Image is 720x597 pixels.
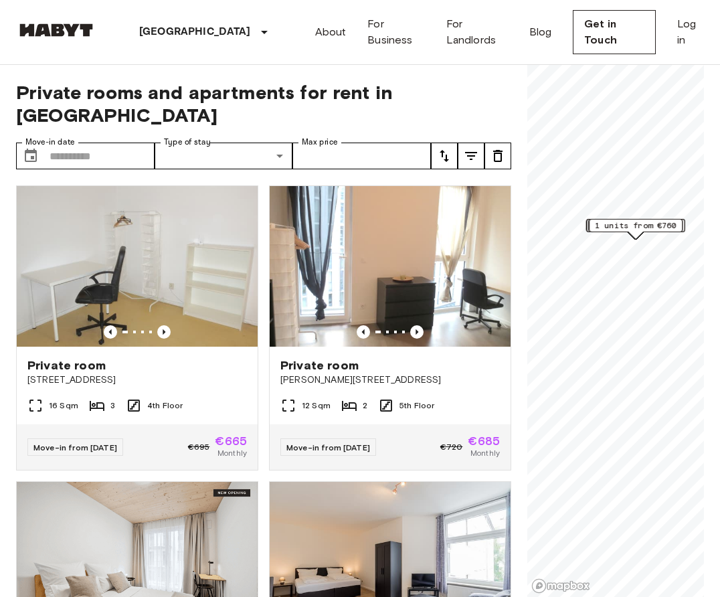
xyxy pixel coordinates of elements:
[595,220,677,232] span: 1 units from €760
[157,325,171,339] button: Previous image
[17,143,44,169] button: Choose date
[280,373,500,387] span: [PERSON_NAME][STREET_ADDRESS]
[677,16,704,48] a: Log in
[589,219,683,240] div: Map marker
[470,447,500,459] span: Monthly
[367,16,424,48] a: For Business
[363,400,367,412] span: 2
[458,143,484,169] button: tune
[110,400,115,412] span: 3
[286,442,370,452] span: Move-in from [DATE]
[302,137,338,148] label: Max price
[440,441,463,453] span: €720
[587,219,685,240] div: Map marker
[16,23,96,37] img: Habyt
[16,185,258,471] a: Marketing picture of unit DE-01-031-02MPrevious imagePrevious imagePrivate room[STREET_ADDRESS]16...
[357,325,370,339] button: Previous image
[215,435,247,447] span: €665
[531,578,590,594] a: Mapbox logo
[484,143,511,169] button: tune
[188,441,210,453] span: €695
[269,185,511,471] a: Marketing picture of unit DE-01-302-013-01Previous imagePrevious imagePrivate room[PERSON_NAME][S...
[468,435,500,447] span: €685
[270,186,511,347] img: Marketing picture of unit DE-01-302-013-01
[27,373,247,387] span: [STREET_ADDRESS]
[33,442,117,452] span: Move-in from [DATE]
[431,143,458,169] button: tune
[315,24,347,40] a: About
[27,357,106,373] span: Private room
[588,219,682,240] div: Map marker
[399,400,434,412] span: 5th Floor
[16,81,511,126] span: Private rooms and apartments for rent in [GEOGRAPHIC_DATA]
[446,16,508,48] a: For Landlords
[302,400,331,412] span: 12 Sqm
[586,219,685,240] div: Map marker
[17,186,258,347] img: Marketing picture of unit DE-01-031-02M
[410,325,424,339] button: Previous image
[139,24,251,40] p: [GEOGRAPHIC_DATA]
[25,137,75,148] label: Move-in date
[280,357,359,373] span: Private room
[104,325,117,339] button: Previous image
[573,10,656,54] a: Get in Touch
[164,137,211,148] label: Type of stay
[529,24,552,40] a: Blog
[49,400,78,412] span: 16 Sqm
[147,400,183,412] span: 4th Floor
[217,447,247,459] span: Monthly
